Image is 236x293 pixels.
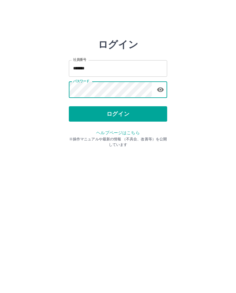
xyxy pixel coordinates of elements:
label: 社員番号 [73,57,86,62]
label: パスワード [73,79,89,84]
p: ※操作マニュアルや最新の情報 （不具合、改善等）を公開しています [69,136,167,147]
a: ヘルプページはこちら [96,130,140,135]
h2: ログイン [98,39,138,50]
button: ログイン [69,106,167,122]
